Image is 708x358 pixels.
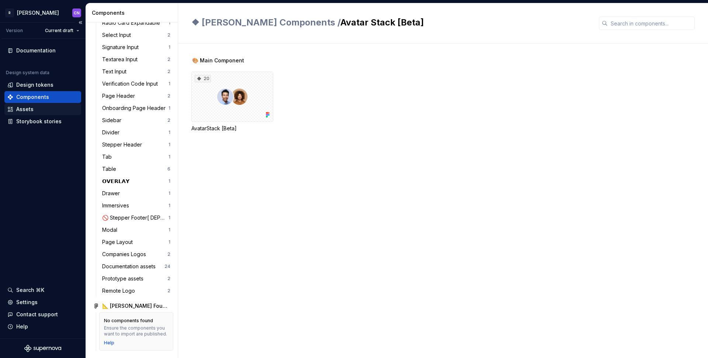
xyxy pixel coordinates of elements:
[99,187,173,199] a: Drawer1
[74,10,80,16] div: CN
[99,139,173,151] a: Stepper Header1
[4,116,81,127] a: Storybook stories
[16,81,53,89] div: Design tokens
[16,47,56,54] div: Documentation
[99,175,173,187] a: 𝗢𝗩𝗘𝗥𝗟𝗔𝗬1
[99,102,173,114] a: Onboarding Page Header1
[191,72,273,132] div: 20AvatarStack [Beta]
[99,261,173,272] a: Documentation assets24
[167,276,170,282] div: 2
[4,91,81,103] a: Components
[99,114,173,126] a: Sidebar2
[102,226,120,234] div: Modal
[24,345,61,352] svg: Supernova Logo
[99,29,173,41] a: Select Input2
[99,151,173,163] a: Tab1
[102,238,136,246] div: Page Layout
[167,288,170,294] div: 2
[102,19,163,27] div: Radio Card Expandable
[4,103,81,115] a: Assets
[169,178,170,184] div: 1
[99,54,173,65] a: Textarea Input2
[169,190,170,196] div: 1
[191,17,590,28] h2: Avatar Stack [Beta]
[102,214,169,221] div: 🚫 Stepper Footer[ DEPRECATED]
[16,311,58,318] div: Contact support
[6,70,49,76] div: Design system data
[102,287,138,295] div: Remote Logo
[102,104,169,112] div: Onboarding Page Header
[99,224,173,236] a: Modal1
[167,93,170,99] div: 2
[167,117,170,123] div: 2
[5,8,14,17] div: R
[42,25,83,36] button: Current draft
[191,125,273,132] div: AvatarStack [Beta]
[169,142,170,148] div: 1
[102,202,132,209] div: Immersives
[99,17,173,29] a: Radio Card Expandable1
[16,106,34,113] div: Assets
[90,300,173,312] a: 📐 [PERSON_NAME] Foundations
[104,318,153,324] div: No components found
[167,56,170,62] div: 2
[16,93,49,101] div: Components
[169,81,170,87] div: 1
[102,68,129,75] div: Text Input
[99,90,173,102] a: Page Header2
[169,44,170,50] div: 1
[99,78,173,90] a: Verification Code Input1
[102,190,123,197] div: Drawer
[102,92,138,100] div: Page Header
[191,17,340,28] span: ❖ [PERSON_NAME] Components /
[16,299,38,306] div: Settings
[167,251,170,257] div: 2
[99,127,173,138] a: Divider1
[92,9,175,17] div: Components
[4,309,81,320] button: Contact support
[608,17,695,30] input: Search in components...
[99,285,173,297] a: Remote Logo2
[99,200,173,211] a: Immersives1
[99,163,173,175] a: Table6
[99,236,173,248] a: Page Layout1
[102,129,122,136] div: Divider
[4,79,81,91] a: Design tokens
[102,56,140,63] div: Textarea Input
[104,340,114,346] a: Help
[4,284,81,296] button: Search ⌘K
[4,45,81,56] a: Documentation
[16,118,62,125] div: Storybook stories
[102,178,132,185] div: 𝗢𝗩𝗘𝗥𝗟𝗔𝗬
[102,251,149,258] div: Companies Logos
[169,227,170,233] div: 1
[102,44,142,51] div: Signature Input
[167,69,170,75] div: 2
[75,17,86,28] button: Collapse sidebar
[102,153,115,161] div: Tab
[99,273,173,285] a: Prototype assets2
[104,325,169,337] div: Ensure the components you want to import are published.
[45,28,73,34] span: Current draft
[102,165,119,173] div: Table
[169,130,170,135] div: 1
[102,302,170,310] div: 📐 [PERSON_NAME] Foundations
[169,105,170,111] div: 1
[102,275,146,282] div: Prototype assets
[167,166,170,172] div: 6
[195,75,211,82] div: 20
[169,239,170,245] div: 1
[99,248,173,260] a: Companies Logos2
[169,203,170,209] div: 1
[4,321,81,333] button: Help
[16,323,28,330] div: Help
[102,141,145,148] div: Stepper Header
[1,5,84,21] button: R[PERSON_NAME]CN
[99,212,173,224] a: 🚫 Stepper Footer[ DEPRECATED]1
[99,41,173,53] a: Signature Input1
[102,80,161,87] div: Verification Code Input
[16,286,44,294] div: Search ⌘K
[169,215,170,221] div: 1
